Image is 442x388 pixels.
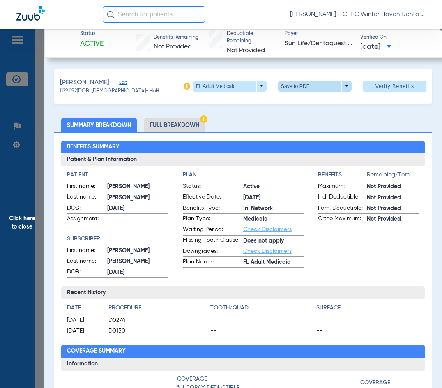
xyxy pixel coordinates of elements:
h4: Subscriber [67,235,168,243]
button: FL Adult Medicaid [193,81,267,92]
span: Assignment: [67,215,107,226]
h4: Plan [183,171,304,179]
span: Effective Date: [183,193,243,203]
span: DOB: [67,268,107,277]
span: Downgrades: [183,247,243,257]
span: Not Provided [227,47,265,54]
button: Verify Benefits [363,81,426,92]
span: Benefits Type: [183,204,243,214]
span: Not Provided [367,182,419,191]
span: Ortho Maximum: [318,215,367,224]
span: Not Provided [154,44,192,50]
app-breakdown-title: Procedure [108,304,207,315]
li: Summary Breakdown [61,118,137,132]
span: [PERSON_NAME] [107,247,168,255]
span: Verified On [360,34,429,42]
h4: Surface [316,304,419,312]
h3: Recent History [61,286,425,300]
iframe: Chat Widget [401,349,442,388]
span: Payer [285,30,353,38]
span: Last name: [67,257,107,267]
li: Full Breakdown [144,118,205,132]
span: Medicaid [243,215,304,224]
span: D0150 [108,327,207,335]
h4: Date [67,304,101,312]
h4: Patient [67,171,168,179]
img: info-icon [184,83,190,90]
span: Not Provided [367,215,419,224]
span: Edit [119,80,127,88]
h4: Tooth/Quad [210,304,313,312]
span: (1291192) DOB: [DEMOGRAPHIC_DATA] - HoH [60,88,159,95]
span: Sun Life/Dentaquest - AI [285,39,353,49]
span: -- [316,327,419,335]
img: Hazard [200,115,207,123]
span: First name: [67,246,107,256]
img: Search Icon [107,11,114,18]
span: [DATE] [67,327,101,335]
img: Zuub Logo [16,6,45,21]
span: Not Provided [367,204,419,213]
span: -- [210,327,313,335]
span: Fam. Deductible: [318,204,367,214]
span: Remaining/Total [367,171,419,182]
span: Deductible Remaining [227,30,277,45]
h4: Procedure [108,304,207,312]
span: [DATE] [243,194,304,202]
span: Status [80,30,104,38]
span: First name: [67,182,107,192]
span: Not Provided [367,194,419,202]
button: Save to PDF [278,81,352,92]
span: Plan Name: [183,258,243,268]
span: -- [316,316,419,324]
h3: Information [61,358,425,371]
h2: Coverage Summary [61,345,425,358]
span: [PERSON_NAME] [60,78,109,88]
span: Maximum: [318,182,367,192]
span: [PERSON_NAME] [107,257,168,266]
span: Active [80,39,104,49]
app-breakdown-title: Surface [316,304,419,315]
span: [DATE] [360,42,392,52]
app-breakdown-title: Tooth/Quad [210,304,313,315]
span: [PERSON_NAME] - CFHC Winter Haven Dental [290,10,426,18]
input: Search for patients [103,6,205,23]
span: Plan Type: [183,215,243,224]
app-breakdown-title: Benefits [318,171,367,182]
h3: Patient & Plan Information [61,153,425,166]
span: [DATE] [67,316,101,324]
span: FL Adult Medicaid [243,258,304,267]
span: Verify Benefits [375,83,414,90]
span: Waiting Period: [183,225,243,235]
span: [DATE] [107,268,168,277]
h4: Benefits [318,171,367,179]
span: Last name: [67,193,107,203]
span: Ind. Deductible: [318,193,367,203]
span: Missing Tooth Clause: [183,236,243,246]
span: Status: [183,182,243,192]
app-breakdown-title: Date [67,304,101,315]
span: Active [243,182,304,191]
span: Does not apply [243,237,304,245]
span: D0274 [108,316,207,324]
a: Check Disclaimers [243,226,292,232]
span: DOB: [67,204,107,214]
h2: Benefits Summary [61,141,425,154]
span: [PERSON_NAME] [107,182,168,191]
span: -- [210,316,313,324]
span: Benefits Remaining [154,34,199,42]
span: [DATE] [107,204,168,213]
span: In-Network [243,204,304,213]
span: [PERSON_NAME] [107,194,168,202]
a: Check Disclaimers [243,248,292,254]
